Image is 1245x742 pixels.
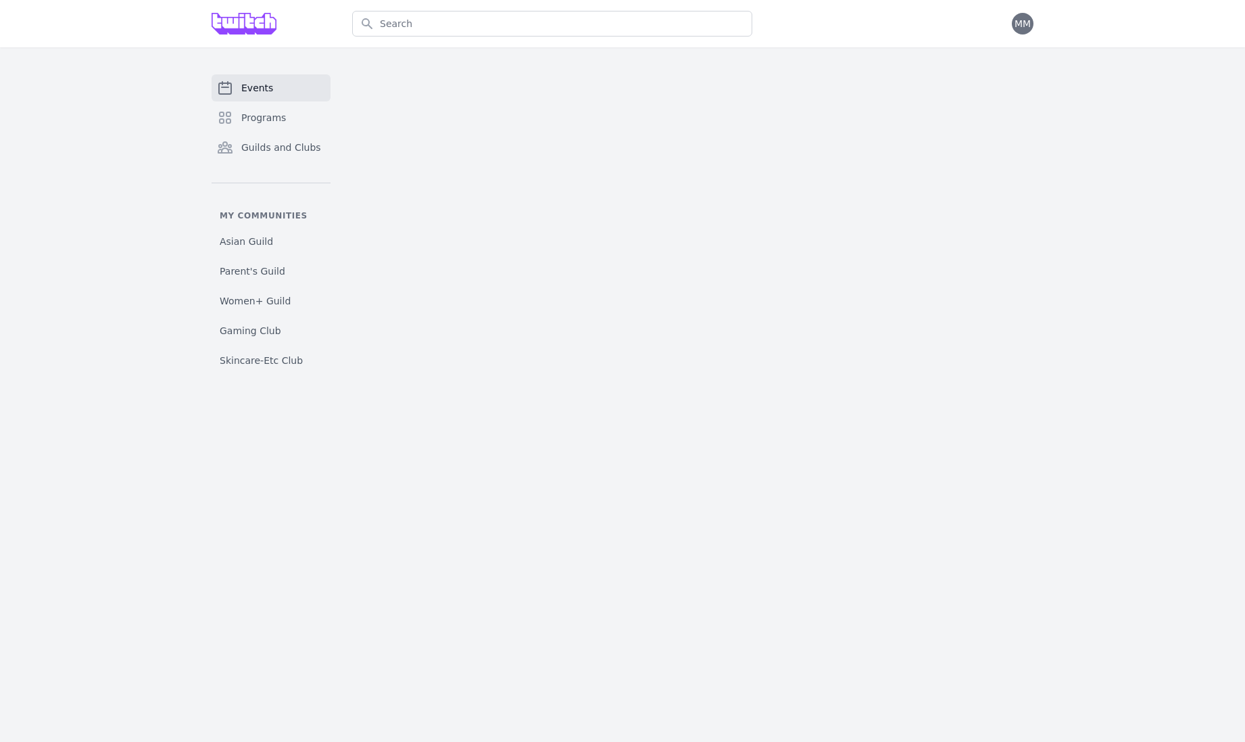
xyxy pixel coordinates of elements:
span: MM [1015,19,1031,28]
a: Skincare-Etc Club [212,348,331,373]
nav: Sidebar [212,74,331,373]
span: Women+ Guild [220,294,291,308]
span: Asian Guild [220,235,273,248]
span: Programs [241,111,286,124]
a: Gaming Club [212,319,331,343]
button: MM [1012,13,1033,34]
a: Women+ Guild [212,289,331,313]
input: Search [352,11,752,37]
p: My communities [212,210,331,221]
a: Asian Guild [212,229,331,254]
a: Parent's Guild [212,259,331,283]
span: Events [241,81,273,95]
a: Programs [212,104,331,131]
span: Skincare-Etc Club [220,354,303,367]
span: Gaming Club [220,324,281,338]
img: Grove [212,13,276,34]
span: Parent's Guild [220,264,285,278]
a: Guilds and Clubs [212,134,331,161]
a: Events [212,74,331,101]
span: Guilds and Clubs [241,141,321,154]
